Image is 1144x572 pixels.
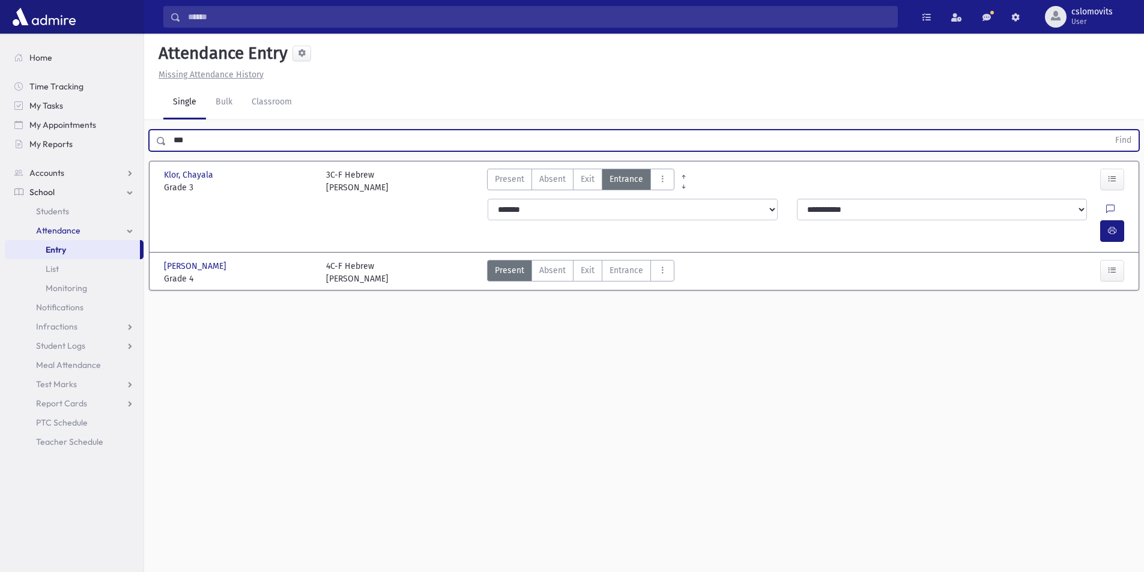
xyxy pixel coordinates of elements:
[5,259,144,278] a: List
[5,298,144,317] a: Notifications
[181,6,897,28] input: Search
[36,340,85,351] span: Student Logs
[29,119,96,130] span: My Appointments
[539,264,566,277] span: Absent
[487,169,674,194] div: AttTypes
[10,5,79,29] img: AdmirePro
[36,379,77,390] span: Test Marks
[5,202,144,221] a: Students
[5,413,144,432] a: PTC Schedule
[5,182,144,202] a: School
[5,432,144,451] a: Teacher Schedule
[154,70,264,80] a: Missing Attendance History
[5,336,144,355] a: Student Logs
[5,77,144,96] a: Time Tracking
[1071,7,1113,17] span: cslomovits
[1108,130,1139,151] button: Find
[1071,17,1113,26] span: User
[5,134,144,154] a: My Reports
[5,221,144,240] a: Attendance
[581,173,595,185] span: Exit
[29,81,83,92] span: Time Tracking
[29,52,52,63] span: Home
[36,417,88,428] span: PTC Schedule
[206,86,242,119] a: Bulk
[46,283,87,294] span: Monitoring
[539,173,566,185] span: Absent
[154,43,288,64] h5: Attendance Entry
[5,394,144,413] a: Report Cards
[5,355,144,375] a: Meal Attendance
[36,398,87,409] span: Report Cards
[164,169,216,181] span: Klor, Chayala
[495,264,524,277] span: Present
[242,86,301,119] a: Classroom
[5,240,140,259] a: Entry
[610,173,643,185] span: Entrance
[5,163,144,182] a: Accounts
[159,70,264,80] u: Missing Attendance History
[29,100,63,111] span: My Tasks
[326,169,389,194] div: 3C-F Hebrew [PERSON_NAME]
[29,139,73,149] span: My Reports
[487,260,674,285] div: AttTypes
[5,96,144,115] a: My Tasks
[5,278,144,298] a: Monitoring
[46,263,59,274] span: List
[36,436,103,447] span: Teacher Schedule
[163,86,206,119] a: Single
[46,244,66,255] span: Entry
[29,167,64,178] span: Accounts
[36,206,69,217] span: Students
[164,272,314,285] span: Grade 4
[5,375,144,394] a: Test Marks
[495,173,524,185] span: Present
[610,264,643,277] span: Entrance
[29,187,55,197] span: School
[581,264,595,277] span: Exit
[5,317,144,336] a: Infractions
[36,360,101,370] span: Meal Attendance
[326,260,389,285] div: 4C-F Hebrew [PERSON_NAME]
[164,181,314,194] span: Grade 3
[36,225,80,236] span: Attendance
[5,48,144,67] a: Home
[36,302,83,313] span: Notifications
[164,260,229,272] span: [PERSON_NAME]
[5,115,144,134] a: My Appointments
[36,321,77,332] span: Infractions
